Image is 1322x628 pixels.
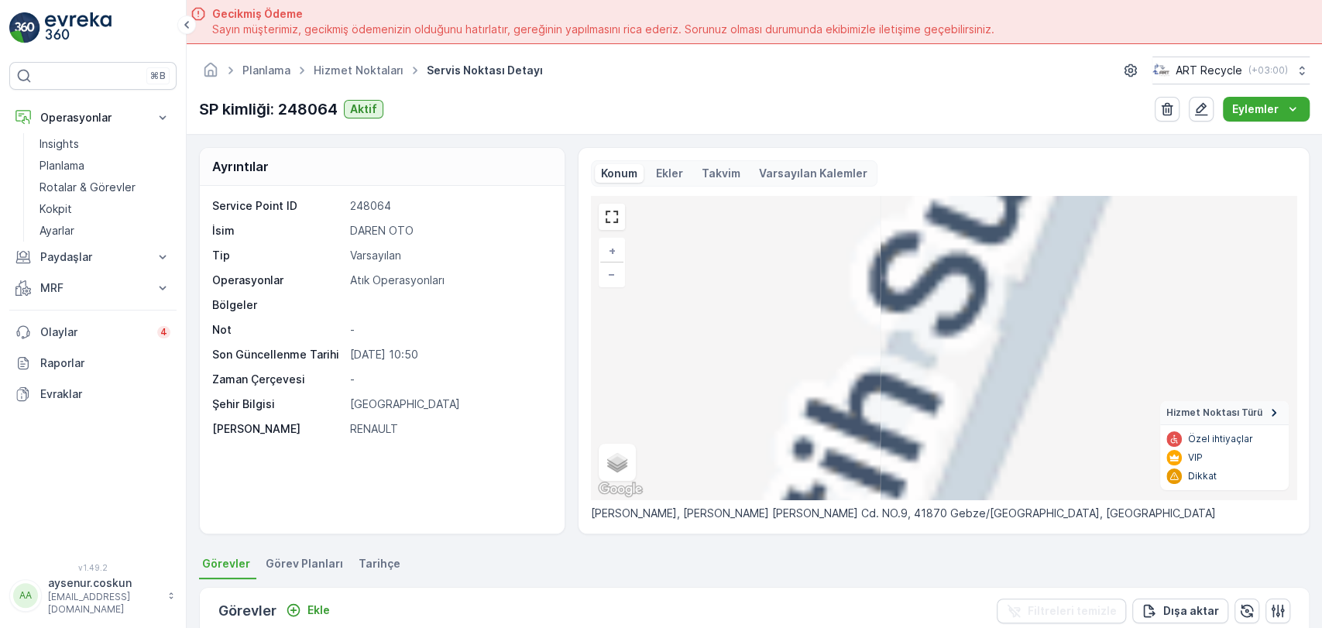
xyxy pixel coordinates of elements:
[1028,603,1117,619] p: Filtreleri temizle
[40,110,146,125] p: Operasyonlar
[9,379,177,410] a: Evraklar
[307,602,330,618] p: Ekle
[1152,57,1310,84] button: ART Recycle(+03:00)
[212,297,344,313] p: Bölgeler
[600,205,623,228] a: View Fullscreen
[350,223,548,239] p: DAREN OTO
[160,326,167,338] p: 4
[39,201,72,217] p: Kokpit
[40,324,148,340] p: Olaylar
[350,198,548,214] p: 248064
[266,556,343,571] span: Görev Planları
[202,67,219,81] a: Ana Sayfa
[40,386,170,402] p: Evraklar
[9,575,177,616] button: AAaysenur.coskun[EMAIL_ADDRESS][DOMAIN_NAME]
[150,70,166,82] p: ⌘B
[280,601,336,619] button: Ekle
[1188,451,1203,464] p: VIP
[591,506,1296,521] p: [PERSON_NAME], [PERSON_NAME] [PERSON_NAME] Cd. NO.9, 41870 Gebze/[GEOGRAPHIC_DATA], [GEOGRAPHIC_D...
[40,249,146,265] p: Paydaşlar
[350,421,548,437] p: RENAULT
[314,63,403,77] a: Hizmet Noktaları
[350,273,548,288] p: Atık Operasyonları
[9,242,177,273] button: Paydaşlar
[1132,599,1228,623] button: Dışa aktar
[199,98,338,121] p: SP kimliği: 248064
[350,248,548,263] p: Varsayılan
[600,263,623,286] a: Uzaklaştır
[1160,401,1289,425] summary: Hizmet Noktası Türü
[1223,97,1310,122] button: Eylemler
[1232,101,1279,117] p: Eylemler
[39,158,84,173] p: Planlama
[350,396,548,412] p: [GEOGRAPHIC_DATA]
[9,273,177,304] button: MRF
[600,239,623,263] a: Yakınlaştır
[601,166,637,181] p: Konum
[350,372,548,387] p: -
[608,267,616,280] span: −
[212,347,344,362] p: Son Güncellenme Tarihi
[212,157,269,176] p: Ayrıntılar
[33,133,177,155] a: Insights
[212,22,994,37] span: Sayın müşterimiz, gecikmiş ödemenizin olduğunu hatırlatır, gereğinin yapılmasını rica ederiz. Sor...
[1166,407,1262,419] span: Hizmet Noktası Türü
[13,583,38,608] div: AA
[9,317,177,348] a: Olaylar4
[1163,603,1219,619] p: Dışa aktar
[212,273,344,288] p: Operasyonlar
[9,12,40,43] img: logo
[1248,64,1288,77] p: ( +03:00 )
[595,479,646,499] a: Bu bölgeyi Google Haritalar'da açın (yeni pencerede açılır)
[39,136,79,152] p: Insights
[218,600,276,622] p: Görevler
[212,372,344,387] p: Zaman Çerçevesi
[600,445,634,479] a: Layers
[1152,62,1169,79] img: image_23.png
[212,6,994,22] span: Gecikmiş Ödeme
[997,599,1126,623] button: Filtreleri temizle
[702,166,740,181] p: Takvim
[9,102,177,133] button: Operasyonlar
[33,220,177,242] a: Ayarlar
[212,248,344,263] p: Tip
[350,347,548,362] p: [DATE] 10:50
[344,100,383,118] button: Aktif
[9,563,177,572] span: v 1.49.2
[40,280,146,296] p: MRF
[33,155,177,177] a: Planlama
[212,223,344,239] p: İsim
[48,575,160,591] p: aysenur.coskun
[33,198,177,220] a: Kokpit
[1176,63,1242,78] p: ART Recycle
[350,322,548,338] p: -
[48,591,160,616] p: [EMAIL_ADDRESS][DOMAIN_NAME]
[39,223,74,239] p: Ayarlar
[359,556,400,571] span: Tarihçe
[1188,433,1253,445] p: Özel ihtiyaçlar
[212,421,344,437] p: [PERSON_NAME]
[39,180,136,195] p: Rotalar & Görevler
[212,322,344,338] p: Not
[759,166,867,181] p: Varsayılan Kalemler
[595,479,646,499] img: Google
[40,355,170,371] p: Raporlar
[9,348,177,379] a: Raporlar
[1188,470,1217,482] p: Dikkat
[656,166,683,181] p: Ekler
[424,63,546,78] span: Servis Noktası Detayı
[212,198,344,214] p: Service Point ID
[609,244,616,257] span: +
[202,556,250,571] span: Görevler
[212,396,344,412] p: Şehir Bilgisi
[350,101,377,117] p: Aktif
[45,12,112,43] img: logo_light-DOdMpM7g.png
[33,177,177,198] a: Rotalar & Görevler
[242,63,290,77] a: Planlama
